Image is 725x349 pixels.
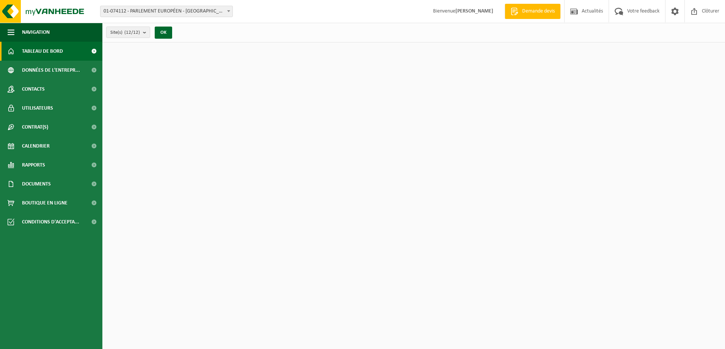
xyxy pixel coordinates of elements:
[22,80,45,99] span: Contacts
[22,212,79,231] span: Conditions d'accepta...
[455,8,493,14] strong: [PERSON_NAME]
[124,30,140,35] count: (12/12)
[22,193,67,212] span: Boutique en ligne
[155,27,172,39] button: OK
[520,8,557,15] span: Demande devis
[22,42,63,61] span: Tableau de bord
[110,27,140,38] span: Site(s)
[22,99,53,118] span: Utilisateurs
[22,137,50,156] span: Calendrier
[22,61,80,80] span: Données de l'entrepr...
[100,6,233,17] span: 01-074112 - PARLEMENT EUROPÉEN - LUXEMBOURG
[22,174,51,193] span: Documents
[22,118,48,137] span: Contrat(s)
[22,156,45,174] span: Rapports
[22,23,50,42] span: Navigation
[100,6,232,17] span: 01-074112 - PARLEMENT EUROPÉEN - LUXEMBOURG
[505,4,560,19] a: Demande devis
[106,27,150,38] button: Site(s)(12/12)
